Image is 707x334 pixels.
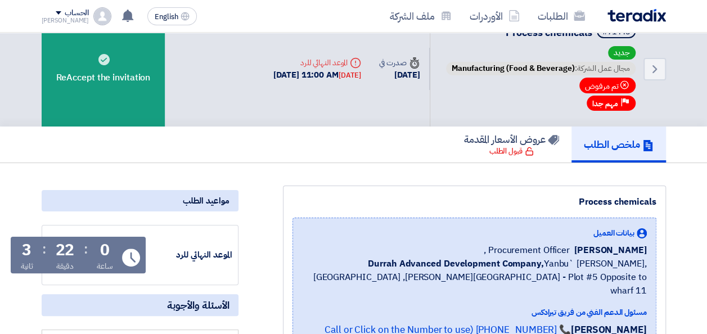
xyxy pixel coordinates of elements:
div: دقيقة [56,260,74,272]
div: ساعة [97,260,113,272]
img: profile_test.png [93,7,111,25]
a: الأوردرات [461,3,529,29]
img: Teradix logo [607,9,666,22]
div: [DATE] 11:00 AM [273,69,361,82]
a: ملف الشركة [381,3,461,29]
button: English [147,7,197,25]
div: : [42,239,46,259]
span: الأسئلة والأجوبة [167,299,229,312]
div: [DATE] [339,70,361,81]
div: Process chemicals [292,195,656,209]
span: بيانات العميل [593,227,634,239]
div: [PERSON_NAME] [42,17,89,24]
span: تم مرفوض [579,78,636,93]
div: ثانية [21,260,34,272]
div: مواعيد الطلب [42,190,238,211]
b: Durrah Advanced Development Company, [368,257,543,270]
span: Manufacturing (Food & Beverage) [452,62,575,74]
div: قبول الطلب [489,146,534,157]
span: جديد [608,46,636,60]
div: مسئول الدعم الفني من فريق تيرادكس [302,306,647,318]
div: 0 [100,242,110,258]
div: [DATE] [379,69,420,82]
div: 3 [22,242,31,258]
div: ReAccept the invitation [42,11,165,127]
div: : [84,239,88,259]
span: مهم جدا [592,98,618,109]
span: English [155,13,178,21]
span: [PERSON_NAME] [574,243,647,257]
a: عروض الأسعار المقدمة قبول الطلب [452,127,571,163]
h5: Process chemicals [444,25,638,40]
h5: ملخص الطلب [584,138,654,151]
div: #71445 [602,28,630,36]
h5: عروض الأسعار المقدمة [464,133,559,146]
span: Procurement Officer , [484,243,570,257]
div: الموعد النهائي للرد [148,249,232,261]
div: 22 [56,242,75,258]
a: الطلبات [529,3,594,29]
span: مجال عمل الشركة: [446,62,636,75]
div: الحساب [65,8,89,18]
div: صدرت في [379,57,420,69]
span: Yanbu` [PERSON_NAME], [GEOGRAPHIC_DATA] ,[PERSON_NAME][GEOGRAPHIC_DATA] - Plot #5 Opposite to wha... [302,257,647,297]
a: ملخص الطلب [571,127,666,163]
div: الموعد النهائي للرد [273,57,361,69]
